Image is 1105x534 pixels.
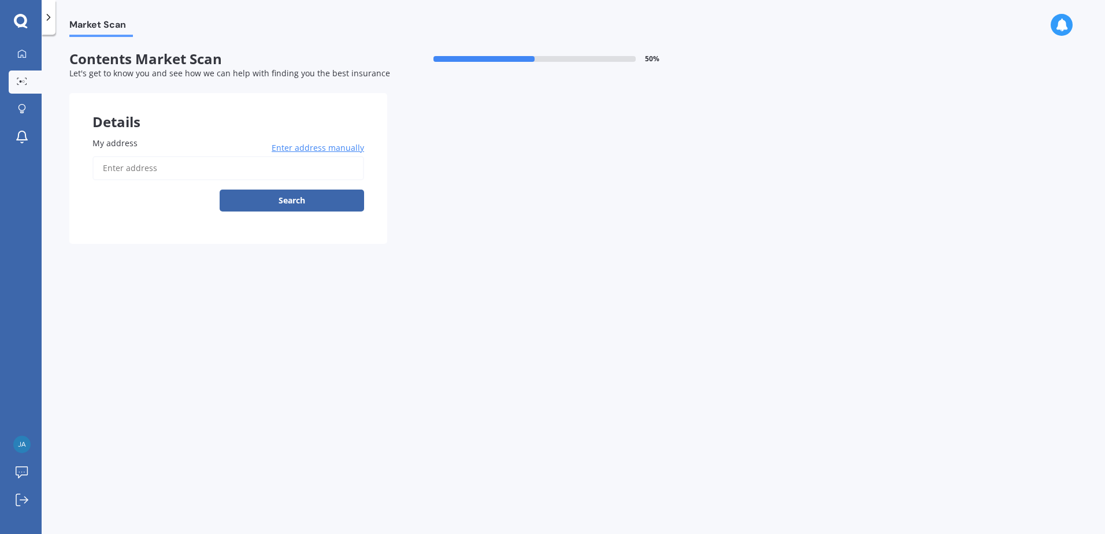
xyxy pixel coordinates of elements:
[272,142,364,154] span: Enter address manually
[92,156,364,180] input: Enter address
[645,55,659,63] span: 50 %
[92,138,138,149] span: My address
[13,436,31,453] img: ff005794b7dffcd2305b2df84fd12445
[69,51,387,68] span: Contents Market Scan
[69,68,390,79] span: Let's get to know you and see how we can help with finding you the best insurance
[220,190,364,212] button: Search
[69,19,133,35] span: Market Scan
[69,93,387,128] div: Details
